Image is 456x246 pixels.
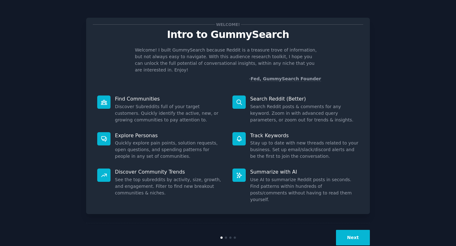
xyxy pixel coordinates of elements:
[249,76,321,82] div: -
[250,176,359,203] dd: Use AI to summarize Reddit posts in seconds. Find patterns within hundreds of posts/comments with...
[250,76,321,82] a: Fed, GummySearch Founder
[336,230,370,245] button: Next
[93,29,363,40] p: Intro to GummySearch
[250,140,359,160] dd: Stay up to date with new threads related to your business. Set up email/slack/discord alerts and ...
[115,140,224,160] dd: Quickly explore pain points, solution requests, open questions, and spending patterns for people ...
[215,21,241,28] span: Welcome!
[115,176,224,196] dd: See the top subreddits by activity, size, growth, and engagement. Filter to find new breakout com...
[115,103,224,123] dd: Discover Subreddits full of your target customers. Quickly identify the active, new, or growing c...
[250,169,359,175] p: Summarize with AI
[115,132,224,139] p: Explore Personas
[250,103,359,123] dd: Search Reddit posts & comments for any keyword. Zoom in with advanced query parameters, or zoom o...
[250,95,359,102] p: Search Reddit (Better)
[115,169,224,175] p: Discover Community Trends
[250,132,359,139] p: Track Keywords
[135,47,321,73] p: Welcome! I built GummySearch because Reddit is a treasure trove of information, but not always ea...
[115,95,224,102] p: Find Communities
